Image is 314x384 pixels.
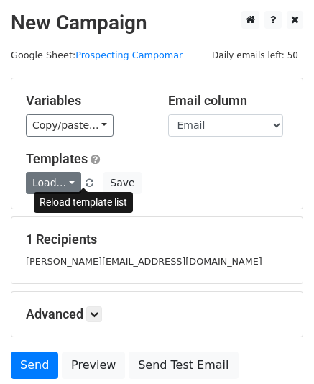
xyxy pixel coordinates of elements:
h5: 1 Recipients [26,232,288,247]
h5: Email column [168,93,289,109]
a: Daily emails left: 50 [207,50,303,60]
a: Preview [62,352,125,379]
button: Save [103,172,141,194]
a: Send [11,352,58,379]
a: Send Test Email [129,352,238,379]
span: Daily emails left: 50 [207,47,303,63]
a: Templates [26,151,88,166]
a: Prospecting Campomar [75,50,183,60]
div: Reload template list [34,192,133,213]
a: Load... [26,172,81,194]
small: Google Sheet: [11,50,183,60]
small: [PERSON_NAME][EMAIL_ADDRESS][DOMAIN_NAME] [26,256,262,267]
a: Copy/paste... [26,114,114,137]
iframe: Chat Widget [242,315,314,384]
h5: Advanced [26,306,288,322]
h5: Variables [26,93,147,109]
h2: New Campaign [11,11,303,35]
